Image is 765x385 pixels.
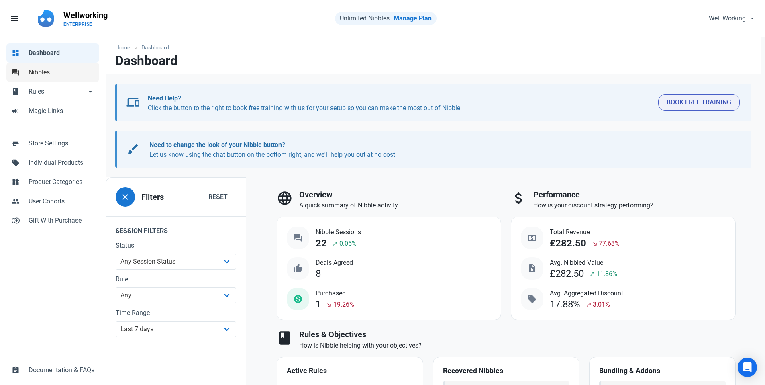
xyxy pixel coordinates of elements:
[148,94,181,102] b: Need Help?
[12,106,20,114] span: campaign
[12,48,20,56] span: dashboard
[527,264,537,273] span: request_quote
[6,211,99,230] a: control_point_duplicateGift With Purchase
[29,197,94,206] span: User Cohorts
[116,308,236,318] label: Time Range
[6,134,99,153] a: storeStore Settings
[106,37,761,53] nav: breadcrumbs
[6,43,99,63] a: dashboardDashboard
[299,341,736,350] p: How is Nibble helping with your objectives?
[596,269,617,279] span: 11.86%
[126,96,139,109] span: devices
[316,268,321,279] div: 8
[115,53,177,68] h1: Dashboard
[293,233,303,243] span: question_answer
[148,94,652,113] p: Click the button to the right to book free training with us for your setup so you can make the mo...
[149,141,285,149] b: Need to change the look of your Nibble button?
[63,10,108,21] p: Wellworking
[299,201,502,210] p: A quick summary of Nibble activity
[277,190,293,206] span: language
[527,233,537,243] span: local_atm
[299,330,736,339] h3: Rules & Objectives
[293,294,303,304] span: monetization_on
[12,68,20,76] span: forum
[658,94,740,111] button: Book Free Training
[6,101,99,121] a: campaignMagic Links
[29,158,94,168] span: Individual Products
[29,87,86,96] span: Rules
[208,192,228,202] span: Reset
[340,14,390,22] span: Unlimited Nibbles
[550,289,623,298] span: Avg. Aggregated Discount
[599,367,726,375] h4: Bundling & Addons
[115,43,134,52] a: Home
[585,301,592,308] span: north_east
[149,140,732,160] p: Let us know using the chat button on the bottom right, and we'll help you out at no cost.
[6,153,99,172] a: sellIndividual Products
[116,241,236,250] label: Status
[316,227,361,237] span: Nibble Sessions
[29,139,94,148] span: Store Settings
[86,87,94,95] span: arrow_drop_down
[702,10,760,27] button: Well Working
[12,197,20,205] span: people
[738,358,757,377] div: Open Intercom Messenger
[333,300,354,309] span: 19.26%
[126,143,139,156] span: brush
[394,14,432,22] a: Manage Plan
[6,360,99,380] a: assignmentDocumentation & FAQs
[332,240,338,247] span: north_east
[29,106,94,116] span: Magic Links
[511,190,527,206] span: attach_money
[29,365,94,375] span: Documentation & FAQs
[550,238,586,249] div: £282.50
[326,301,332,308] span: south_east
[667,98,731,107] span: Book Free Training
[12,365,20,373] span: assignment
[29,48,94,58] span: Dashboard
[141,192,164,202] h3: Filters
[120,192,130,202] span: close
[6,82,99,101] a: bookRulesarrow_drop_down
[29,216,94,225] span: Gift With Purchase
[550,258,617,268] span: Avg. Nibbled Value
[293,264,303,273] span: thumb_up
[533,201,736,210] p: How is your discount strategy performing?
[6,192,99,211] a: peopleUser Cohorts
[12,177,20,185] span: widgets
[12,216,20,224] span: control_point_duplicate
[277,330,293,346] span: book
[29,177,94,187] span: Product Categories
[12,158,20,166] span: sell
[533,190,736,199] h3: Performance
[316,238,327,249] div: 22
[527,294,537,304] span: sell
[592,240,598,247] span: south_east
[6,172,99,192] a: widgetsProduct Categories
[339,239,357,248] span: 0.05%
[316,299,321,310] div: 1
[599,239,620,248] span: 77.63%
[589,271,596,277] span: north_east
[593,300,610,309] span: 3.01%
[316,289,354,298] span: Purchased
[12,139,20,147] span: store
[550,268,584,279] div: £282.50
[106,216,246,241] legend: Session Filters
[12,87,20,95] span: book
[29,68,94,77] span: Nibbles
[6,63,99,82] a: forumNibbles
[59,6,112,31] a: WellworkingENTERPRISE
[116,274,236,284] label: Rule
[550,227,620,237] span: Total Revenue
[443,367,569,375] h4: Recovered Nibbles
[709,14,746,23] span: Well Working
[550,299,580,310] div: 17.88%
[287,367,413,375] h4: Active Rules
[116,187,135,207] button: close
[200,189,236,205] button: Reset
[299,190,502,199] h3: Overview
[316,258,353,268] span: Deals Agreed
[63,21,108,27] p: ENTERPRISE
